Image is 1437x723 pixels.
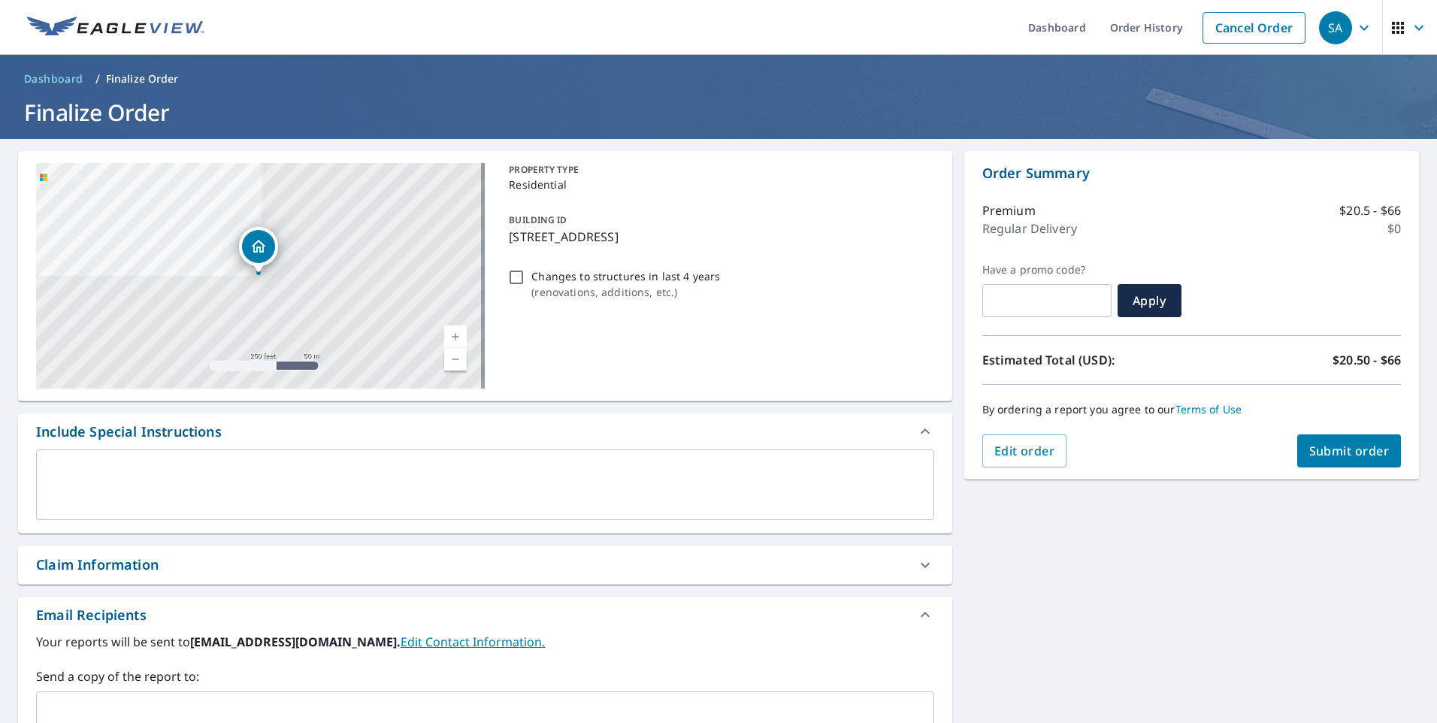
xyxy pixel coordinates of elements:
p: Premium [982,201,1036,219]
span: Submit order [1309,443,1390,459]
a: Current Level 17, Zoom In [444,325,467,348]
div: Include Special Instructions [36,422,222,442]
div: Email Recipients [36,605,147,625]
p: [STREET_ADDRESS] [509,228,927,246]
p: PROPERTY TYPE [509,163,927,177]
span: Dashboard [24,71,83,86]
div: Email Recipients [18,597,952,633]
p: Residential [509,177,927,192]
h1: Finalize Order [18,97,1419,128]
div: SA [1319,11,1352,44]
span: Apply [1130,292,1169,309]
p: Changes to structures in last 4 years [531,268,720,284]
label: Your reports will be sent to [36,633,934,651]
p: Estimated Total (USD): [982,351,1192,369]
a: Cancel Order [1203,12,1305,44]
p: BUILDING ID [509,213,567,226]
a: Dashboard [18,67,89,91]
p: $20.50 - $66 [1333,351,1401,369]
nav: breadcrumb [18,67,1419,91]
div: Include Special Instructions [18,413,952,449]
p: Order Summary [982,163,1401,183]
span: Edit order [994,443,1055,459]
b: [EMAIL_ADDRESS][DOMAIN_NAME]. [190,634,401,650]
li: / [95,70,100,88]
div: Dropped pin, building 1, Residential property, 22 Patriot Rd Tewksbury, MA 01876 [239,227,278,274]
div: Claim Information [18,546,952,584]
div: Claim Information [36,555,159,575]
p: By ordering a report you agree to our [982,403,1401,416]
a: EditContactInfo [401,634,545,650]
button: Apply [1118,284,1181,317]
button: Edit order [982,434,1067,467]
a: Terms of Use [1175,402,1242,416]
label: Have a promo code? [982,263,1112,277]
p: ( renovations, additions, etc. ) [531,284,720,300]
a: Current Level 17, Zoom Out [444,348,467,371]
label: Send a copy of the report to: [36,667,934,685]
p: Regular Delivery [982,219,1077,237]
p: Finalize Order [106,71,179,86]
button: Submit order [1297,434,1402,467]
img: EV Logo [27,17,204,39]
p: $20.5 - $66 [1339,201,1401,219]
p: $0 [1387,219,1401,237]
